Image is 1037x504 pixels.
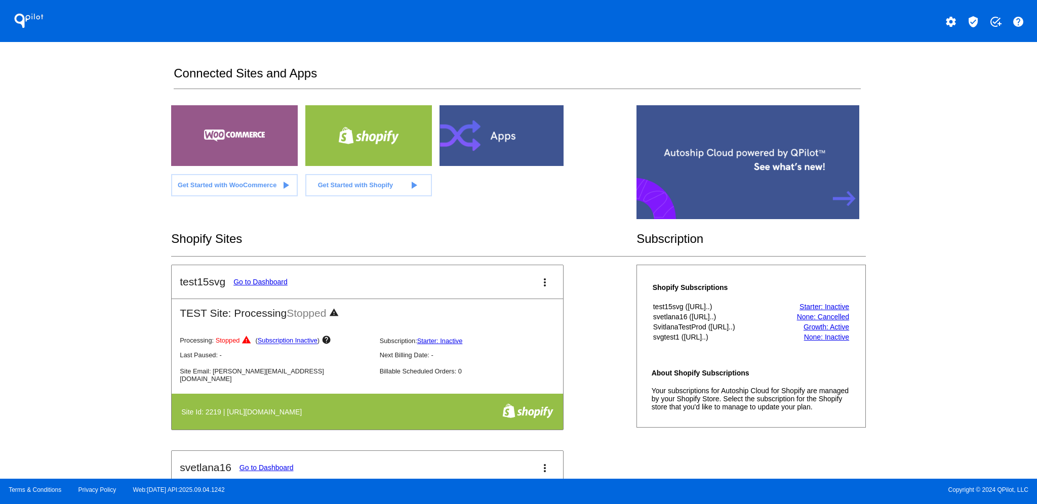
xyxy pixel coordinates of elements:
[305,174,432,196] a: Get Started with Shopify
[233,278,288,286] a: Go to Dashboard
[180,276,225,288] h2: test15svg
[171,232,636,246] h2: Shopify Sites
[1012,16,1024,28] mat-icon: help
[539,276,551,288] mat-icon: more_vert
[180,351,371,359] p: Last Paused: -
[172,299,563,320] h2: TEST Site: Processing
[133,486,225,493] a: Web:[DATE] API:2025.09.04.1242
[804,333,850,341] a: None: Inactive
[322,335,334,347] mat-icon: help
[797,313,850,321] a: None: Cancelled
[417,337,463,345] a: Starter: Inactive
[329,308,341,320] mat-icon: warning
[242,335,254,347] mat-icon: warning
[800,303,849,311] a: Starter: Inactive
[216,337,240,345] span: Stopped
[171,174,298,196] a: Get Started with WooCommerce
[989,16,1002,28] mat-icon: add_task
[653,312,772,321] th: svetlana16 ([URL]..)
[178,181,276,189] span: Get Started with WooCommerce
[653,283,772,291] h4: Shopify Subscriptions
[636,232,866,246] h2: Subscription
[318,181,393,189] span: Get Started with Shopify
[380,367,571,375] p: Billable Scheduled Orders: 0
[180,461,231,474] h2: svetlana16
[180,335,371,347] p: Processing:
[380,351,571,359] p: Next Billing Date: -
[9,11,49,31] h1: QPilot
[653,322,772,331] th: SvitlanaTestProd ([URL]..)
[256,337,320,345] span: ( )
[240,464,294,472] a: Go to Dashboard
[539,462,551,474] mat-icon: more_vert
[804,323,849,331] a: Growth: Active
[653,332,772,342] th: svgtest1 ([URL]..)
[78,486,116,493] a: Privacy Policy
[653,302,772,311] th: test15svg ([URL]..)
[408,179,420,191] mat-icon: play_arrow
[652,387,851,411] p: Your subscriptions for Autoship Cloud for Shopify are managed by your Shopify Store. Select the s...
[287,307,326,319] span: Stopped
[967,16,979,28] mat-icon: verified_user
[180,367,371,383] p: Site Email: [PERSON_NAME][EMAIL_ADDRESS][DOMAIN_NAME]
[502,403,553,418] img: f8a94bdc-cb89-4d40-bdcd-a0261eff8977
[280,179,292,191] mat-icon: play_arrow
[258,337,317,345] a: Subscription Inactive
[652,369,851,377] h4: About Shopify Subscriptions
[181,408,307,416] h4: Site Id: 2219 | [URL][DOMAIN_NAME]
[527,486,1028,493] span: Copyright © 2024 QPilot, LLC
[380,337,571,345] p: Subscription:
[9,486,61,493] a: Terms & Conditions
[945,16,957,28] mat-icon: settings
[174,66,860,89] h2: Connected Sites and Apps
